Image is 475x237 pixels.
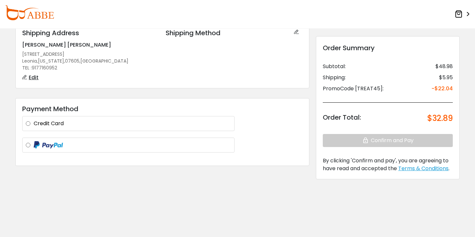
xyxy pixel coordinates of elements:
span: [PERSON_NAME] [22,41,66,49]
span: 07605 [65,58,79,65]
div: Order Total: [323,112,361,124]
span: By clicking 'Confirm and pay', you are agreeing to have read and accepted the [323,157,449,172]
span: [GEOGRAPHIC_DATA] [80,58,128,65]
div: $5.95 [439,74,453,81]
label: Credit Card [34,120,231,127]
img: paypal-logo.png [34,141,63,149]
a: > [455,8,470,20]
div: $32.89 [427,112,453,124]
span: > [464,8,470,20]
div: PromoCode [TREAT45]: [323,85,384,93]
div: Shipping Address [22,28,159,38]
div: . [323,157,453,172]
span: [US_STATE] [38,58,64,65]
div: -$22.04 [432,85,453,93]
span: Edit [29,74,39,81]
div: Shipping Method [166,28,303,38]
h3: Payment Method [22,105,303,113]
span: [PERSON_NAME] [67,41,111,49]
div: , , , [22,58,159,65]
img: abbeglasses.com [5,5,54,20]
div: $48.98 [435,63,453,70]
span: [STREET_ADDRESS] [22,51,64,57]
div: TEL : [22,65,159,71]
div: Order Summary [323,43,453,53]
div: Subtotal: [323,63,346,70]
span: 9177160952 [32,65,57,71]
div: Shipping: [323,74,346,81]
span: Leonia [22,58,37,65]
span: Terms & Conditions [398,165,449,172]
